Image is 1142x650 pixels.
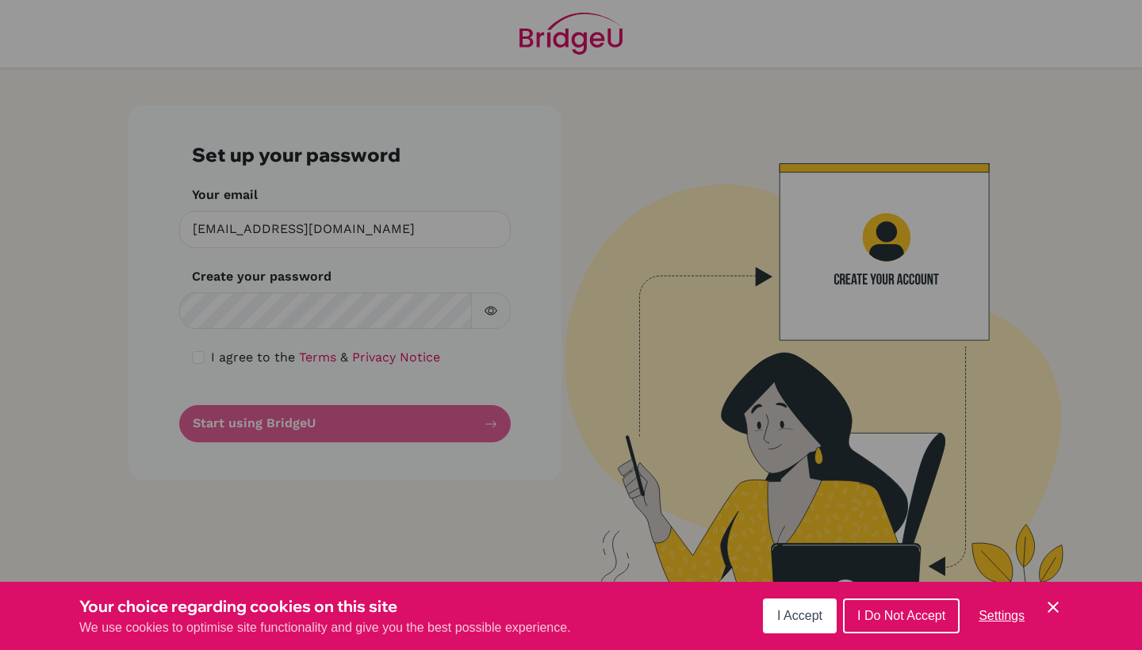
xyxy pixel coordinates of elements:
[777,609,822,622] span: I Accept
[857,609,945,622] span: I Do Not Accept
[79,595,571,618] h3: Your choice regarding cookies on this site
[763,598,837,633] button: I Accept
[979,609,1025,622] span: Settings
[1044,598,1063,617] button: Save and close
[966,600,1037,632] button: Settings
[843,598,960,633] button: I Do Not Accept
[79,618,571,637] p: We use cookies to optimise site functionality and give you the best possible experience.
